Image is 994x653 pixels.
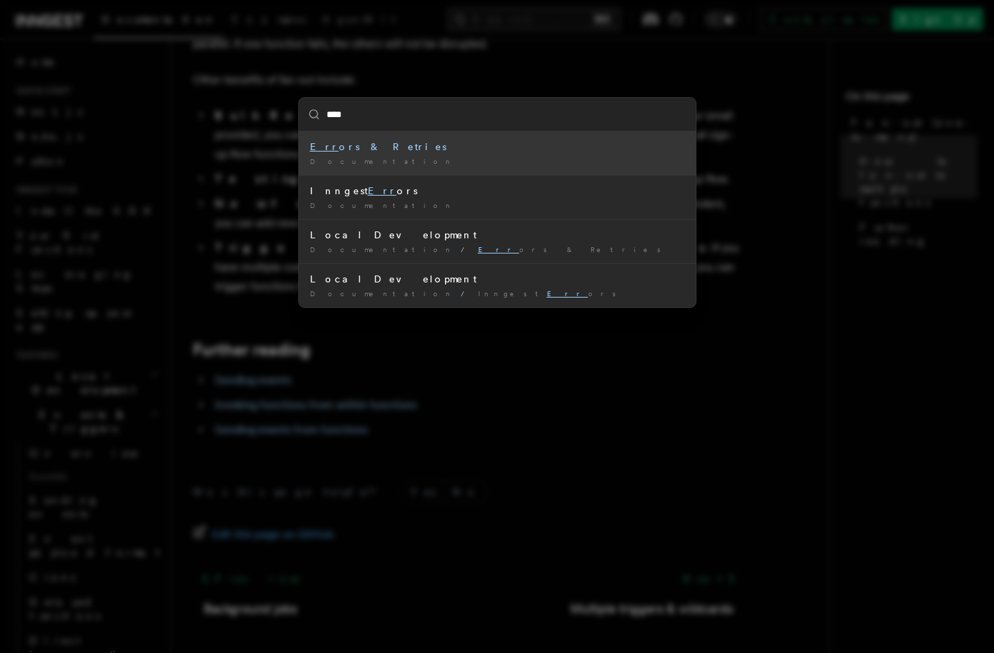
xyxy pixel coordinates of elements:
mark: Err [368,185,397,196]
div: ors & Retries [310,140,685,154]
mark: Err [547,289,588,298]
span: Documentation [310,157,455,165]
div: Local Development [310,272,685,286]
span: ors & Retries [478,245,669,253]
span: / [461,245,473,253]
span: Documentation [310,245,455,253]
div: Local Development [310,228,685,242]
mark: Err [310,141,339,152]
mark: Err [478,245,519,253]
div: Inngest ors [310,184,685,198]
span: / [461,289,473,298]
span: Inngest ors [478,289,624,298]
span: Documentation [310,201,455,209]
span: Documentation [310,289,455,298]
